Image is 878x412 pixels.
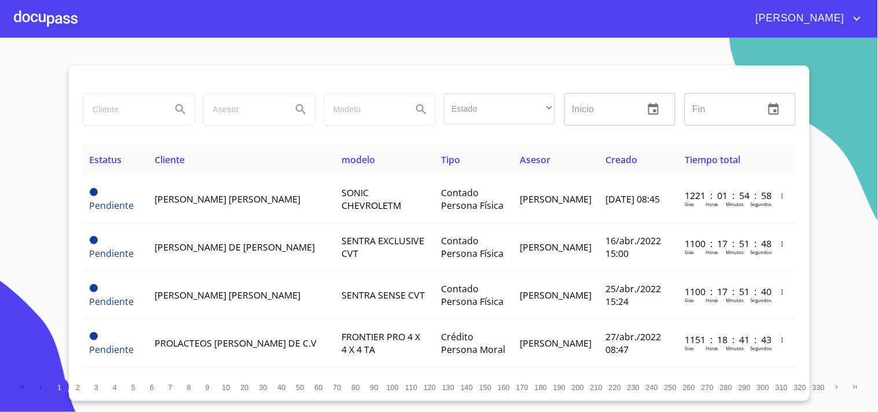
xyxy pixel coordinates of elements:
[726,297,744,303] p: Minutos
[685,189,763,202] p: 1221 : 01 : 54 : 58
[310,378,328,396] button: 60
[810,378,828,396] button: 330
[341,153,375,166] span: modelo
[750,249,772,255] p: Segundos
[754,378,773,396] button: 300
[685,333,763,346] p: 1151 : 18 : 41 : 43
[495,378,513,396] button: 160
[736,378,754,396] button: 290
[90,332,98,340] span: Pendiente
[50,378,69,396] button: 1
[662,378,680,396] button: 250
[441,234,504,260] span: Contado Persona Física
[155,241,315,253] span: [PERSON_NAME] DE [PERSON_NAME]
[347,378,365,396] button: 80
[387,383,399,392] span: 100
[341,330,420,356] span: FRONTIER PRO 4 X 4 X 4 TA
[706,297,718,303] p: Horas
[131,383,135,392] span: 5
[479,383,491,392] span: 150
[776,383,788,392] span: 310
[706,201,718,207] p: Horas
[180,378,199,396] button: 8
[605,153,637,166] span: Creado
[441,330,505,356] span: Crédito Persona Moral
[205,383,210,392] span: 9
[83,94,162,125] input: search
[516,383,528,392] span: 170
[750,345,772,351] p: Segundos
[90,236,98,244] span: Pendiente
[155,153,185,166] span: Cliente
[143,378,161,396] button: 6
[273,378,291,396] button: 40
[685,249,694,255] p: Dias
[773,378,791,396] button: 310
[726,345,744,351] p: Minutos
[90,188,98,196] span: Pendiente
[236,378,254,396] button: 20
[87,378,106,396] button: 3
[199,378,217,396] button: 9
[296,383,304,392] span: 50
[341,234,424,260] span: SENTRA EXCLUSIVE CVT
[421,378,439,396] button: 120
[424,383,436,392] span: 120
[683,383,695,392] span: 260
[685,285,763,298] p: 1100 : 17 : 51 : 40
[168,383,172,392] span: 7
[699,378,717,396] button: 270
[333,383,341,392] span: 70
[76,383,80,392] span: 2
[441,186,504,212] span: Contado Persona Física
[155,289,300,301] span: [PERSON_NAME] [PERSON_NAME]
[204,94,282,125] input: search
[706,345,718,351] p: Horas
[520,241,592,253] span: [PERSON_NAME]
[680,378,699,396] button: 260
[441,153,460,166] span: Tipo
[291,378,310,396] button: 50
[587,378,606,396] button: 210
[553,383,565,392] span: 190
[365,378,384,396] button: 90
[287,95,315,123] button: Search
[685,297,694,303] p: Dias
[685,201,694,207] p: Dias
[341,186,401,212] span: SONIC CHEVROLETM
[605,330,661,356] span: 27/abr./2022 08:47
[643,378,662,396] button: 240
[458,378,476,396] button: 140
[277,383,285,392] span: 40
[685,237,763,250] p: 1100 : 17 : 51 : 48
[750,201,772,207] p: Segundos
[813,383,825,392] span: 330
[726,249,744,255] p: Minutos
[370,383,378,392] span: 90
[444,93,555,124] div: ​
[384,378,402,396] button: 100
[155,337,317,350] span: PROLACTEOS [PERSON_NAME] DE C.V
[90,343,134,356] span: Pendiente
[701,383,714,392] span: 270
[90,284,98,292] span: Pendiente
[520,289,592,301] span: [PERSON_NAME]
[90,295,134,308] span: Pendiente
[605,282,661,308] span: 25/abr./2022 15:24
[351,383,359,392] span: 80
[717,378,736,396] button: 280
[407,95,435,123] button: Search
[520,193,592,205] span: [PERSON_NAME]
[569,378,587,396] button: 200
[328,378,347,396] button: 70
[254,378,273,396] button: 30
[685,153,740,166] span: Tiempo total
[747,9,864,28] button: account of current user
[609,383,621,392] span: 220
[402,378,421,396] button: 110
[240,383,248,392] span: 20
[161,378,180,396] button: 7
[550,378,569,396] button: 190
[476,378,495,396] button: 150
[439,378,458,396] button: 130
